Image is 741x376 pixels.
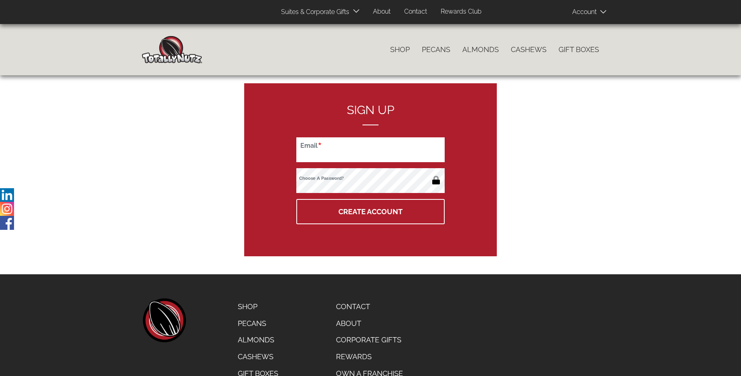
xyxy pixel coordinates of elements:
a: Shop [384,41,416,58]
a: Almonds [232,332,284,348]
a: Cashews [232,348,284,365]
a: About [330,315,409,332]
input: Email [296,137,445,162]
a: Corporate Gifts [330,332,409,348]
a: home [142,298,186,342]
a: Pecans [232,315,284,332]
a: Shop [232,298,284,315]
a: Almonds [456,41,505,58]
a: Suites & Corporate Gifts [275,4,352,20]
a: Rewards [330,348,409,365]
img: Home [142,36,202,63]
a: About [367,4,397,20]
a: Contact [330,298,409,315]
a: Rewards Club [435,4,488,20]
a: Contact [398,4,433,20]
a: Cashews [505,41,553,58]
a: Pecans [416,41,456,58]
button: Create Account [296,199,445,224]
h2: Sign up [296,103,445,125]
a: Gift Boxes [553,41,605,58]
